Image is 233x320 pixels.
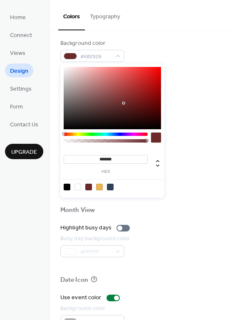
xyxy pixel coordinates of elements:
div: Background color [60,304,123,313]
div: rgb(255, 255, 255) [74,184,81,190]
a: Design [5,64,33,77]
div: Background color [60,39,123,48]
span: Settings [10,85,32,94]
div: Date Icon [60,276,88,285]
div: Month View [60,206,95,215]
span: #6B2929 [80,52,111,61]
div: Busy day background color [60,234,130,243]
div: rgb(0, 0, 0) [64,184,70,190]
span: Form [10,103,23,111]
label: hex [64,170,148,174]
button: Upgrade [5,144,43,159]
div: rgb(107, 41, 41) [85,184,92,190]
div: rgb(237, 179, 85) [96,184,103,190]
a: Contact Us [5,117,43,131]
span: Home [10,13,26,22]
span: Connect [10,31,32,40]
a: Home [5,10,31,24]
a: Connect [5,28,37,42]
div: Use event color [60,293,102,302]
div: Highlight busy days [60,224,112,232]
span: Views [10,49,25,58]
a: Settings [5,81,37,95]
span: Contact Us [10,121,38,129]
div: rgb(50, 65, 88) [107,184,114,190]
span: Design [10,67,28,76]
a: Views [5,46,30,59]
span: Upgrade [11,148,37,157]
a: Form [5,99,28,113]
